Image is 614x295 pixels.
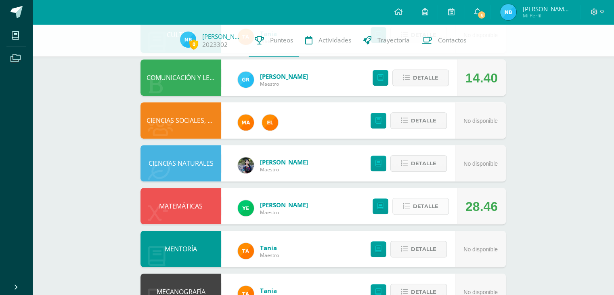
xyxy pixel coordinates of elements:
div: 28.46 [465,188,498,225]
button: Detalle [390,155,447,172]
span: Actividades [319,36,351,44]
img: 420ffa6ce9e7ead82f6aec278d797962.png [180,32,196,48]
span: Detalle [411,156,436,171]
span: No disponible [463,160,498,167]
div: MENTORÍA [140,231,221,267]
span: Maestro [260,209,308,216]
img: 266030d5bbfb4fab9f05b9da2ad38396.png [238,114,254,131]
button: Detalle [390,241,447,257]
button: Detalle [392,70,449,86]
span: Detalle [411,242,436,257]
img: feaeb2f9bb45255e229dc5fdac9a9f6b.png [238,243,254,259]
div: CIENCIAS NATURALES [140,145,221,181]
img: 420ffa6ce9e7ead82f6aec278d797962.png [500,4,516,20]
a: Punteos [249,24,299,57]
a: [PERSON_NAME] [260,72,308,80]
div: MATEMÁTICAS [140,188,221,224]
span: Trayectoria [377,36,410,44]
span: Mi Perfil [522,12,571,19]
a: Actividades [299,24,357,57]
span: Maestro [260,252,279,259]
a: [PERSON_NAME] [260,158,308,166]
span: Detalle [411,113,436,128]
span: [PERSON_NAME] [PERSON_NAME] [522,5,571,13]
div: COMUNICACIÓN Y LENGUAJE, IDIOMA ESPAÑOL [140,59,221,96]
a: Contactos [416,24,472,57]
a: 2023302 [202,40,228,49]
a: Tania [260,287,279,295]
a: [PERSON_NAME] [260,201,308,209]
button: Detalle [392,198,449,215]
span: No disponible [463,118,498,124]
span: No disponible [463,246,498,253]
span: Detalle [413,199,438,214]
span: Punteos [270,36,293,44]
span: 6 [477,11,486,19]
img: dfa1fd8186729af5973cf42d94c5b6ba.png [238,200,254,216]
div: 14.40 [465,60,498,96]
span: Maestro [260,166,308,173]
a: Trayectoria [357,24,416,57]
img: b2b209b5ecd374f6d147d0bc2cef63fa.png [238,157,254,173]
div: CIENCIAS SOCIALES, FORMACIÓN CIUDADANA E INTERCULTURALIDAD [140,102,221,139]
span: Maestro [260,80,308,87]
span: 0 [189,39,198,49]
a: Tania [260,244,279,252]
a: [PERSON_NAME] [202,32,243,40]
span: Detalle [413,70,438,85]
span: Contactos [438,36,466,44]
img: 47e0c6d4bfe68c431262c1f147c89d8f.png [238,72,254,88]
button: Detalle [390,112,447,129]
img: 31c982a1c1d67d3c4d1e96adbf671f86.png [262,114,278,131]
